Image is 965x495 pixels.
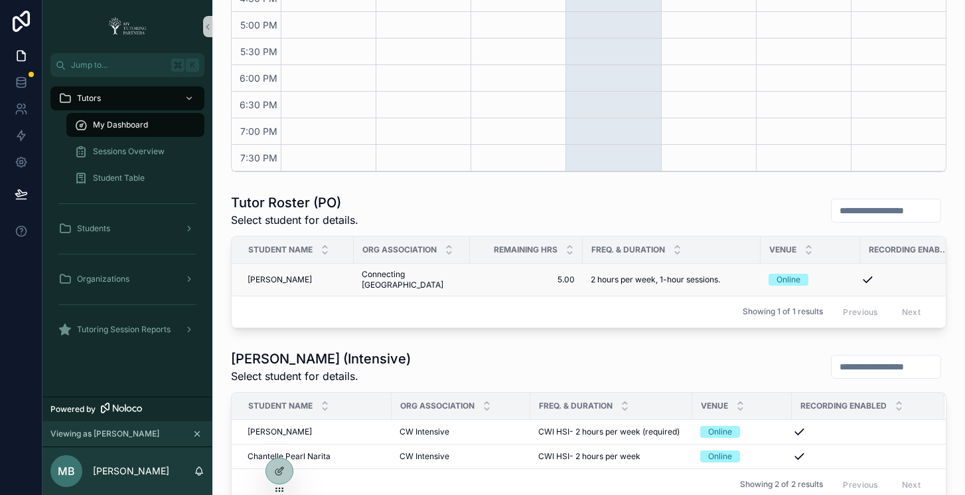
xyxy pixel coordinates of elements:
div: scrollable content [42,77,212,359]
a: Powered by [42,397,212,421]
a: My Dashboard [66,113,204,137]
a: Tutoring Session Reports [50,318,204,342]
span: 6:30 PM [236,99,281,110]
span: 5:30 PM [237,46,281,57]
span: Recording Enabled [869,245,949,255]
a: [PERSON_NAME] [248,274,346,285]
span: 5:00 PM [237,19,281,31]
span: Org Association [362,245,437,255]
span: Student Table [93,173,145,183]
span: Select student for details. [231,212,358,228]
a: 5.00 [478,274,575,285]
a: Sessions Overview [66,140,204,163]
span: Powered by [50,404,96,415]
span: MB [58,463,75,479]
span: Remaining Hrs [494,245,557,255]
span: 2 hours per week, 1-hour sessions. [591,274,720,285]
span: Showing 1 of 1 results [743,306,823,317]
span: Organizations [77,274,129,284]
span: K [187,60,198,70]
h1: Tutor Roster (PO) [231,193,358,212]
span: Viewing as [PERSON_NAME] [50,429,159,439]
div: Online [708,426,732,438]
span: 7:30 PM [237,152,281,163]
span: Venue [769,245,796,255]
span: CW Intensive [400,427,449,437]
div: Online [777,274,800,286]
a: Tutors [50,86,204,110]
span: 6:00 PM [236,72,281,84]
span: 7:00 PM [237,126,281,137]
span: [PERSON_NAME] [248,427,312,437]
span: Freq. & Duration [539,401,613,411]
span: Student Name [248,401,313,411]
span: Sessions Overview [93,146,165,157]
a: CWI HSI- 2 hours per week [538,451,684,462]
span: Org Association [400,401,475,411]
a: Chantelle Pearl Narita [248,451,384,462]
span: My Dashboard [93,120,148,130]
a: 2 hours per week, 1-hour sessions. [591,274,753,285]
a: Connecting [GEOGRAPHIC_DATA] [362,269,462,290]
a: CW Intensive [400,427,522,437]
span: Venue [701,401,728,411]
div: Online [708,450,732,462]
span: Select student for details. [231,368,411,384]
a: Organizations [50,267,204,291]
span: Jump to... [71,60,166,70]
span: CWI HSI- 2 hours per week [538,451,640,462]
span: [PERSON_NAME] [248,274,312,285]
button: Jump to...K [50,53,204,77]
a: CW Intensive [400,451,522,462]
span: Tutoring Session Reports [77,324,171,335]
a: Students [50,217,204,241]
a: Online [769,274,852,286]
a: Online [700,426,784,438]
span: Chantelle Pearl Narita [248,451,331,462]
a: [PERSON_NAME] [248,427,384,437]
img: App logo [104,16,151,37]
a: Student Table [66,166,204,190]
h1: [PERSON_NAME] (Intensive) [231,349,411,368]
a: CWI HSI- 2 hours per week (required) [538,427,684,437]
span: Freq. & Duration [591,245,665,255]
span: Student Name [248,245,313,255]
span: Students [77,223,110,234]
span: Tutors [77,93,101,104]
p: [PERSON_NAME] [93,464,169,478]
span: Recording Enabled [800,401,887,411]
span: CWI HSI- 2 hours per week (required) [538,427,680,437]
span: Showing 2 of 2 results [740,479,823,490]
a: Online [700,450,784,462]
span: CW Intensive [400,451,449,462]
